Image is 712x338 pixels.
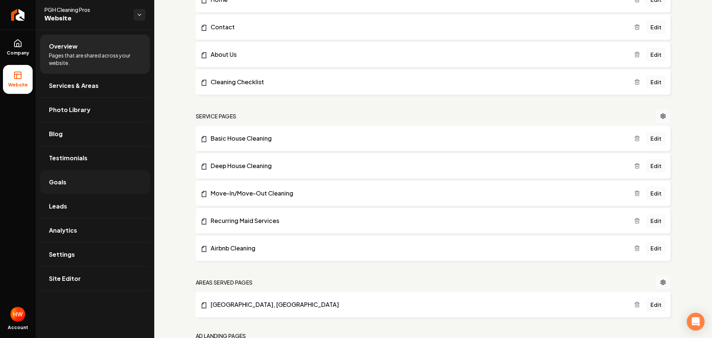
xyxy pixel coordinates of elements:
[200,189,634,198] a: Move-In/Move-Out Cleaning
[40,170,150,194] a: Goals
[646,75,666,89] a: Edit
[196,112,237,120] h2: Service Pages
[10,307,25,322] img: HSA Websites
[44,13,128,24] span: Website
[49,250,75,259] span: Settings
[4,50,32,56] span: Company
[40,194,150,218] a: Leads
[646,298,666,311] a: Edit
[646,242,666,255] a: Edit
[11,9,25,21] img: Rebolt Logo
[40,219,150,242] a: Analytics
[200,23,634,32] a: Contact
[10,307,25,322] button: Open user button
[646,214,666,227] a: Edit
[196,279,253,286] h2: Areas Served Pages
[49,202,67,211] span: Leads
[200,50,634,59] a: About Us
[49,274,81,283] span: Site Editor
[49,154,88,163] span: Testimonials
[49,81,99,90] span: Services & Areas
[646,159,666,173] a: Edit
[49,42,78,51] span: Overview
[687,313,705,331] div: Open Intercom Messenger
[3,33,33,62] a: Company
[5,82,31,88] span: Website
[200,244,634,253] a: Airbnb Cleaning
[200,216,634,225] a: Recurring Maid Services
[200,300,634,309] a: [GEOGRAPHIC_DATA], [GEOGRAPHIC_DATA]
[40,98,150,122] a: Photo Library
[49,52,141,66] span: Pages that are shared across your website.
[646,48,666,61] a: Edit
[40,146,150,170] a: Testimonials
[49,129,63,138] span: Blog
[200,134,634,143] a: Basic House Cleaning
[200,78,634,86] a: Cleaning Checklist
[44,6,128,13] span: PGH Cleaning Pros
[40,74,150,98] a: Services & Areas
[40,243,150,266] a: Settings
[646,187,666,200] a: Edit
[49,178,66,187] span: Goals
[200,161,634,170] a: Deep House Cleaning
[40,122,150,146] a: Blog
[49,226,77,235] span: Analytics
[8,325,28,331] span: Account
[49,105,90,114] span: Photo Library
[646,132,666,145] a: Edit
[646,20,666,34] a: Edit
[40,267,150,291] a: Site Editor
